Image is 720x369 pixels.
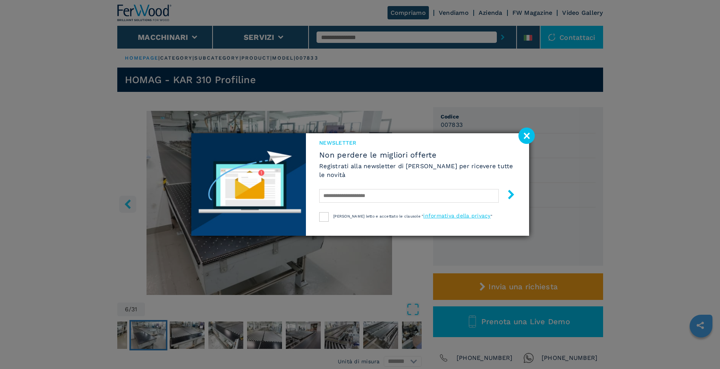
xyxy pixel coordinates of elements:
[499,187,516,205] button: submit-button
[333,214,423,218] span: [PERSON_NAME] letto e accettato le clausole "
[319,150,515,159] span: Non perdere le migliori offerte
[423,213,490,219] a: informativa della privacy
[319,139,515,147] span: NEWSLETTER
[191,133,306,236] img: Newsletter image
[319,162,515,179] h6: Registrati alla newsletter di [PERSON_NAME] per ricevere tutte le novità
[491,214,492,218] span: "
